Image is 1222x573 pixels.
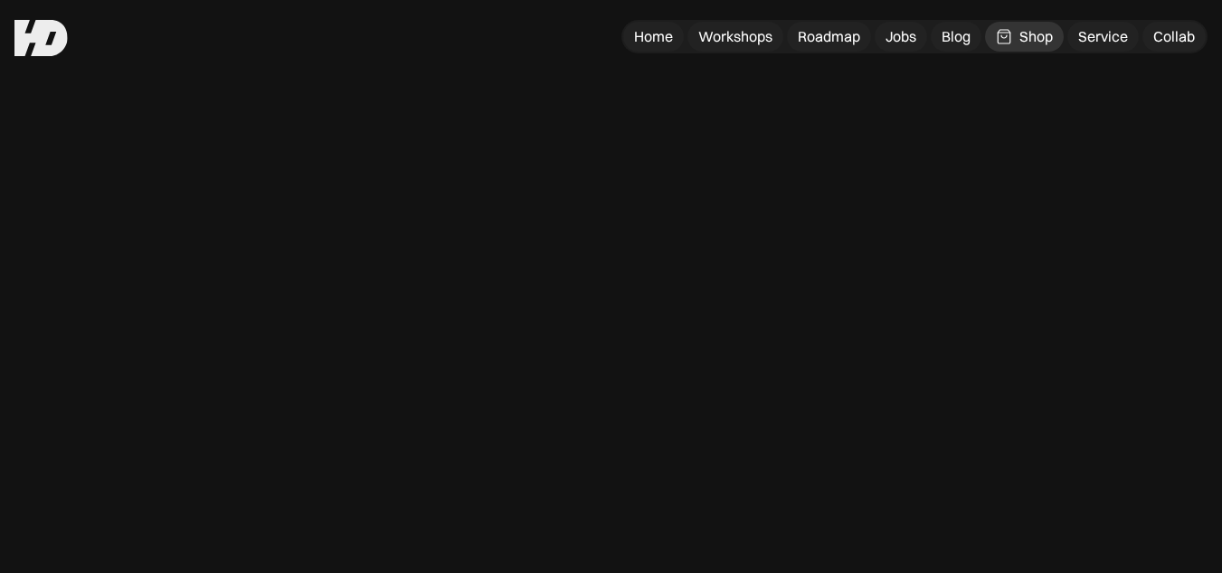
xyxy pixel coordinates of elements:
[875,22,927,52] a: Jobs
[687,22,783,52] a: Workshops
[1019,27,1053,46] div: Shop
[698,27,772,46] div: Workshops
[787,22,871,52] a: Roadmap
[623,22,684,52] a: Home
[1153,27,1195,46] div: Collab
[1078,27,1128,46] div: Service
[1142,22,1206,52] a: Collab
[985,22,1064,52] a: Shop
[942,27,971,46] div: Blog
[931,22,981,52] a: Blog
[1067,22,1139,52] a: Service
[634,27,673,46] div: Home
[798,27,860,46] div: Roadmap
[886,27,916,46] div: Jobs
